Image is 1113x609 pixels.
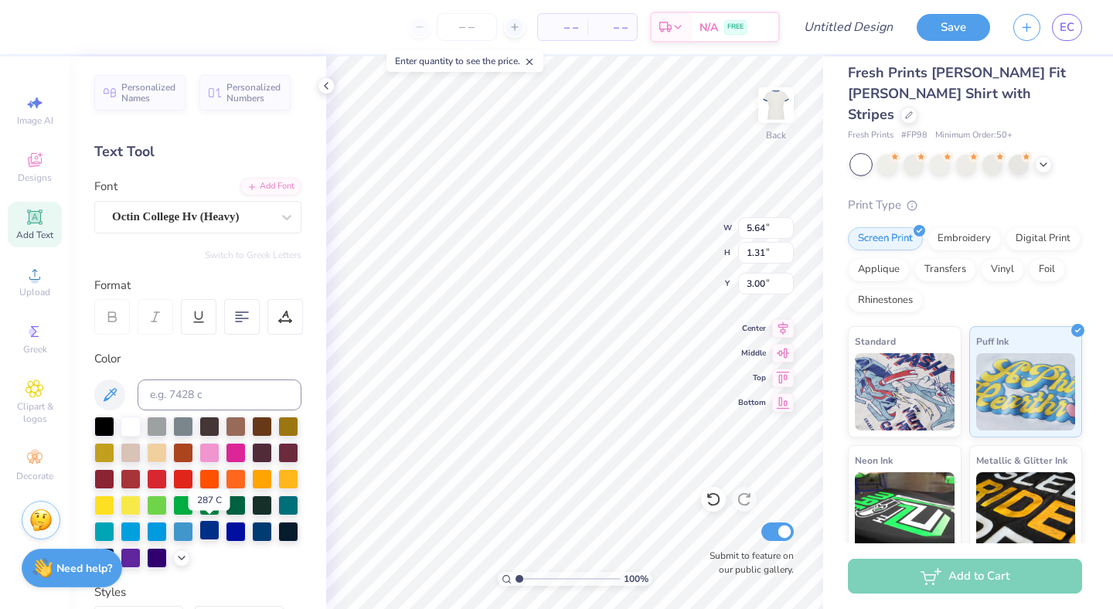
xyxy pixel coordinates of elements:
[848,258,910,281] div: Applique
[927,227,1001,250] div: Embroidery
[8,400,62,425] span: Clipart & logos
[1006,227,1081,250] div: Digital Print
[761,90,791,121] img: Back
[766,128,786,142] div: Back
[848,129,893,142] span: Fresh Prints
[624,572,648,586] span: 100 %
[727,22,744,32] span: FREE
[855,333,896,349] span: Standard
[738,348,766,359] span: Middle
[226,82,281,104] span: Personalized Numbers
[16,470,53,482] span: Decorate
[18,172,52,184] span: Designs
[205,249,301,261] button: Switch to Greek Letters
[94,277,303,294] div: Format
[23,343,47,356] span: Greek
[1029,258,1065,281] div: Foil
[1052,14,1082,41] a: EC
[976,472,1076,549] img: Metallic & Glitter Ink
[976,333,1009,349] span: Puff Ink
[855,353,955,430] img: Standard
[855,472,955,549] img: Neon Ink
[848,289,923,312] div: Rhinestones
[56,561,112,576] strong: Need help?
[94,350,301,368] div: Color
[19,286,50,298] span: Upload
[935,129,1013,142] span: Minimum Order: 50 +
[981,258,1024,281] div: Vinyl
[699,19,718,36] span: N/A
[976,452,1067,468] span: Metallic & Glitter Ink
[121,82,176,104] span: Personalized Names
[437,13,497,41] input: – –
[848,196,1082,214] div: Print Type
[791,12,905,43] input: Untitled Design
[16,229,53,241] span: Add Text
[848,227,923,250] div: Screen Print
[94,178,117,196] label: Font
[547,19,578,36] span: – –
[901,129,927,142] span: # FP98
[386,50,543,72] div: Enter quantity to see the price.
[914,258,976,281] div: Transfers
[94,141,301,162] div: Text Tool
[240,178,301,196] div: Add Font
[138,379,301,410] input: e.g. 7428 c
[738,323,766,334] span: Center
[701,549,794,577] label: Submit to feature on our public gallery.
[17,114,53,127] span: Image AI
[738,373,766,383] span: Top
[1060,19,1074,36] span: EC
[976,353,1076,430] img: Puff Ink
[738,397,766,408] span: Bottom
[94,583,301,601] div: Styles
[848,63,1066,124] span: Fresh Prints [PERSON_NAME] Fit [PERSON_NAME] Shirt with Stripes
[597,19,628,36] span: – –
[189,489,230,511] div: 287 C
[855,452,893,468] span: Neon Ink
[917,14,990,41] button: Save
